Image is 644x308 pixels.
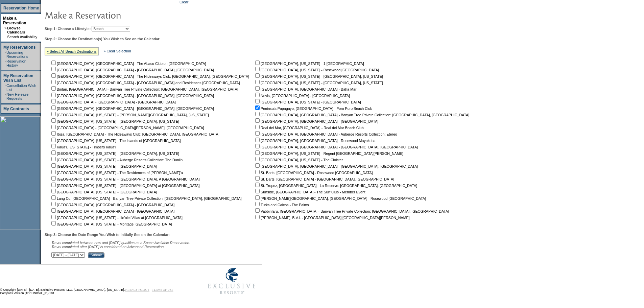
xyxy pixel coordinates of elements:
nobr: [GEOGRAPHIC_DATA], [US_STATE] - [GEOGRAPHIC_DATA] at [GEOGRAPHIC_DATA] [50,184,199,188]
nobr: [GEOGRAPHIC_DATA], [GEOGRAPHIC_DATA] - [GEOGRAPHIC_DATA] [50,209,174,213]
nobr: [GEOGRAPHIC_DATA], [GEOGRAPHIC_DATA] - [GEOGRAPHIC_DATA] [254,119,378,123]
td: · [4,35,6,39]
b: Step 2: Choose the Destination(s) You Wish to See on the Calendar: [45,37,161,41]
nobr: [GEOGRAPHIC_DATA], [GEOGRAPHIC_DATA] - The Hideaways Club: [GEOGRAPHIC_DATA], [GEOGRAPHIC_DATA] [50,74,249,78]
nobr: Peninsula Papagayo, [GEOGRAPHIC_DATA] - Poro Poro Beach Club [254,106,372,111]
a: Search Availability [7,35,37,39]
a: My Reservation Wish List [3,73,33,83]
nobr: St. Tropez, [GEOGRAPHIC_DATA] - La Reserve: [GEOGRAPHIC_DATA], [GEOGRAPHIC_DATA] [254,184,417,188]
img: Exclusive Resorts [201,264,262,298]
nobr: Vabbinfaru, [GEOGRAPHIC_DATA] - Banyan Tree Private Collection: [GEOGRAPHIC_DATA], [GEOGRAPHIC_DATA] [254,209,449,213]
a: PRIVACY POLICY [125,288,149,291]
nobr: Bintan, [GEOGRAPHIC_DATA] - Banyan Tree Private Collection: [GEOGRAPHIC_DATA], [GEOGRAPHIC_DATA] [50,87,238,91]
nobr: [GEOGRAPHIC_DATA], [US_STATE] - [GEOGRAPHIC_DATA], [US_STATE] [254,74,383,78]
td: · [5,92,6,100]
span: Travel completed between now and [DATE] qualifies as a Space Available Reservation. [51,241,190,245]
nobr: [GEOGRAPHIC_DATA], [US_STATE] - Rosewood [GEOGRAPHIC_DATA] [254,68,379,72]
nobr: [GEOGRAPHIC_DATA], [US_STATE] - [GEOGRAPHIC_DATA], [US_STATE] [50,119,179,123]
a: Reservation Home [3,6,39,10]
a: Browse Calendars [7,26,25,34]
a: TERMS OF USE [152,288,173,291]
a: Reservation History [6,59,26,67]
nobr: Lang Co, [GEOGRAPHIC_DATA] - Banyan Tree Private Collection: [GEOGRAPHIC_DATA], [GEOGRAPHIC_DATA] [50,196,242,200]
nobr: [GEOGRAPHIC_DATA], [US_STATE] - [GEOGRAPHIC_DATA], [US_STATE] [50,151,179,156]
td: · [5,59,6,67]
a: Cancellation Wish List [6,84,36,92]
nobr: [GEOGRAPHIC_DATA], [GEOGRAPHIC_DATA] - Banyan Tree Private Collection: [GEOGRAPHIC_DATA], [GEOGRA... [254,113,469,117]
nobr: [GEOGRAPHIC_DATA], [GEOGRAPHIC_DATA] - Baha Mar [254,87,356,91]
nobr: [GEOGRAPHIC_DATA], [GEOGRAPHIC_DATA] - [GEOGRAPHIC_DATA], [GEOGRAPHIC_DATA] [254,164,418,168]
img: pgTtlMakeReservation.gif [45,8,180,22]
nobr: [GEOGRAPHIC_DATA], [US_STATE] - Auberge Resorts Collection: The Dunlin [50,158,183,162]
nobr: [GEOGRAPHIC_DATA], [US_STATE] - Montage [GEOGRAPHIC_DATA] [50,222,172,226]
nobr: [GEOGRAPHIC_DATA], [US_STATE] - [GEOGRAPHIC_DATA], A [GEOGRAPHIC_DATA] [50,177,199,181]
nobr: [PERSON_NAME], B.V.I. - [GEOGRAPHIC_DATA] [GEOGRAPHIC_DATA][PERSON_NAME] [254,216,410,220]
a: Make a Reservation [3,16,26,25]
b: » [4,26,6,30]
nobr: [GEOGRAPHIC_DATA], [US_STATE] - [GEOGRAPHIC_DATA] [254,100,361,104]
a: » Select All Beach Destinations [47,49,97,53]
nobr: [GEOGRAPHIC_DATA] - [GEOGRAPHIC_DATA] - [GEOGRAPHIC_DATA] [50,100,176,104]
nobr: [GEOGRAPHIC_DATA], [US_STATE] - [PERSON_NAME][GEOGRAPHIC_DATA], [US_STATE] [50,113,209,117]
nobr: Kaua'i, [US_STATE] - Timbers Kaua'i [50,145,116,149]
nobr: St. Barts, [GEOGRAPHIC_DATA] - [GEOGRAPHIC_DATA], [GEOGRAPHIC_DATA] [254,177,394,181]
nobr: [GEOGRAPHIC_DATA], [GEOGRAPHIC_DATA] - Auberge Resorts Collection: Etereo [254,132,397,136]
b: Step 1: Choose a Lifestyle: [45,27,91,31]
nobr: [GEOGRAPHIC_DATA], [GEOGRAPHIC_DATA] - [GEOGRAPHIC_DATA], [GEOGRAPHIC_DATA] [50,94,214,98]
a: My Contracts [3,106,29,111]
a: Upcoming Reservations [6,50,28,58]
a: My Reservations [3,45,35,50]
nobr: Surfside, [GEOGRAPHIC_DATA] - The Surf Club - Member Event [254,190,365,194]
nobr: [GEOGRAPHIC_DATA], [US_STATE] - [GEOGRAPHIC_DATA] [50,190,157,194]
nobr: Travel completed after [DATE] is considered an Advanced Reservation. [51,245,165,249]
nobr: [GEOGRAPHIC_DATA], [GEOGRAPHIC_DATA] - [GEOGRAPHIC_DATA] [50,203,174,207]
td: · [5,50,6,58]
nobr: [GEOGRAPHIC_DATA], [GEOGRAPHIC_DATA] - [GEOGRAPHIC_DATA], [GEOGRAPHIC_DATA] [254,145,418,149]
a: New Release Requests [6,92,28,100]
nobr: [GEOGRAPHIC_DATA], [GEOGRAPHIC_DATA] - [GEOGRAPHIC_DATA], [GEOGRAPHIC_DATA] [50,68,214,72]
nobr: [GEOGRAPHIC_DATA], [US_STATE] - [GEOGRAPHIC_DATA], [US_STATE] [254,81,383,85]
nobr: [GEOGRAPHIC_DATA], [US_STATE] - The Islands of [GEOGRAPHIC_DATA] [50,139,181,143]
nobr: [GEOGRAPHIC_DATA], [GEOGRAPHIC_DATA] - Rosewood Mayakoba [254,139,376,143]
b: Step 3: Choose the Date Range You Wish to Initially See on the Calendar: [45,233,170,237]
input: Submit [88,252,104,258]
nobr: Turks and Caicos - The Palms [254,203,309,207]
td: · [5,84,6,92]
nobr: [GEOGRAPHIC_DATA], [US_STATE] - 1 [GEOGRAPHIC_DATA] [254,62,364,66]
nobr: Real del Mar, [GEOGRAPHIC_DATA] - Real del Mar Beach Club [254,126,364,130]
nobr: [GEOGRAPHIC_DATA], [US_STATE] - Regent [GEOGRAPHIC_DATA][PERSON_NAME] [254,151,403,156]
nobr: St. Barts, [GEOGRAPHIC_DATA] - Rosewood [GEOGRAPHIC_DATA] [254,171,373,175]
nobr: [GEOGRAPHIC_DATA], [GEOGRAPHIC_DATA] - [GEOGRAPHIC_DATA] and Residences [GEOGRAPHIC_DATA] [50,81,240,85]
nobr: [GEOGRAPHIC_DATA] - [GEOGRAPHIC_DATA][PERSON_NAME], [GEOGRAPHIC_DATA] [50,126,204,130]
nobr: Ibiza, [GEOGRAPHIC_DATA] - The Hideaways Club: [GEOGRAPHIC_DATA], [GEOGRAPHIC_DATA] [50,132,219,136]
a: » Clear Selection [104,49,131,53]
nobr: [GEOGRAPHIC_DATA], [GEOGRAPHIC_DATA] - [GEOGRAPHIC_DATA], [GEOGRAPHIC_DATA] [50,106,214,111]
nobr: [GEOGRAPHIC_DATA], [US_STATE] - The Residences of [PERSON_NAME]'a [50,171,183,175]
nobr: [GEOGRAPHIC_DATA], [US_STATE] - The Cloister [254,158,343,162]
nobr: [PERSON_NAME][GEOGRAPHIC_DATA], [GEOGRAPHIC_DATA] - Rosewood [GEOGRAPHIC_DATA] [254,196,426,200]
nobr: [GEOGRAPHIC_DATA], [GEOGRAPHIC_DATA] - The Abaco Club on [GEOGRAPHIC_DATA] [50,62,206,66]
nobr: [GEOGRAPHIC_DATA], [US_STATE] - [GEOGRAPHIC_DATA] [50,164,157,168]
nobr: [GEOGRAPHIC_DATA], [US_STATE] - Ho'olei Villas at [GEOGRAPHIC_DATA] [50,216,183,220]
nobr: Nevis, [GEOGRAPHIC_DATA] - [GEOGRAPHIC_DATA] [254,94,350,98]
